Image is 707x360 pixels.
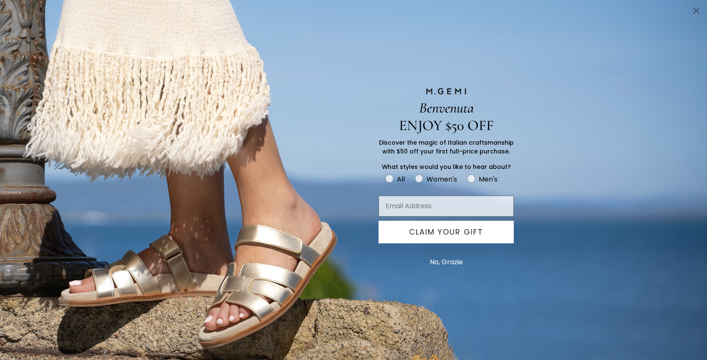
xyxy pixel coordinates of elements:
[427,174,457,184] div: Women's
[379,196,514,217] input: Email Address
[397,174,405,184] div: All
[419,99,474,117] span: Benvenuta
[426,252,467,273] button: No, Grazie
[379,138,514,156] span: Discover the magic of Italian craftsmanship with $50 off your first full-price purchase.
[689,3,704,18] button: Close dialog
[379,221,514,243] button: CLAIM YOUR GIFT
[382,163,511,171] span: What styles would you like to hear about?
[425,87,467,95] img: M.GEMI
[399,117,494,134] span: ENJOY $50 OFF
[479,174,497,184] div: Men's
